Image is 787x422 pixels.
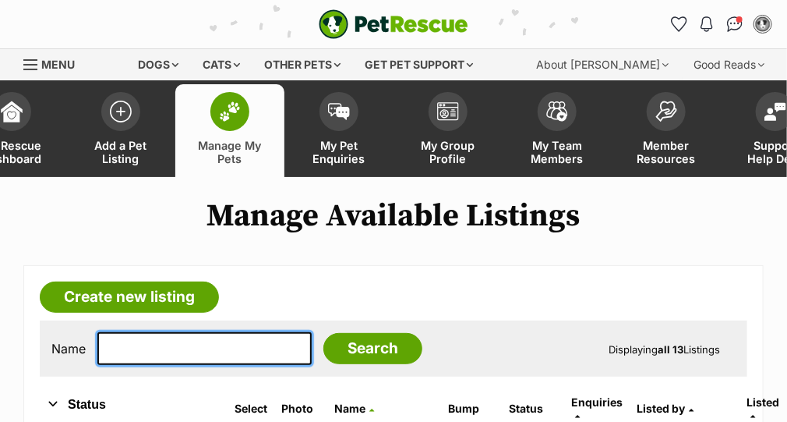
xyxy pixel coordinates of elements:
a: My Pet Enquiries [284,84,393,177]
img: notifications-46538b983faf8c2785f20acdc204bb7945ddae34d4c08c2a6579f10ce5e182be.svg [701,16,713,32]
span: Listed by [637,402,685,415]
span: My Group Profile [413,139,483,165]
a: My Team Members [503,84,612,177]
img: logo-e224e6f780fb5917bec1dbf3a21bbac754714ae5b6737aabdf751b685950b380.svg [319,9,468,39]
img: dashboard-icon-eb2f2d2d3e046f16d808141f083e7271f6b2e854fb5c12c21221c1fb7104beca.svg [1,101,23,122]
a: Menu [23,49,86,77]
strong: all 13 [658,343,683,356]
span: translation missing: en.admin.listings.index.attributes.enquiries [571,395,623,409]
button: Status [40,395,211,415]
ul: Account quick links [666,12,775,37]
img: member-resources-icon-8e73f808a243e03378d46382f2149f9095a855e16c252ad45f914b54edf8863c.svg [655,101,677,122]
span: Displaying Listings [609,343,720,356]
a: Enquiries [571,395,623,421]
a: Manage My Pets [175,84,284,177]
div: Good Reads [683,49,775,80]
span: Name [334,402,365,415]
img: add-pet-listing-icon-0afa8454b4691262ce3f59096e99ab1cd57d4a30225e0717b998d2c9b9846f56.svg [110,101,132,122]
label: Name [51,342,86,356]
img: pet-enquiries-icon-7e3ad2cf08bfb03b45e93fb7055b45f3efa6380592205ae92323e6603595dc1f.svg [328,103,350,120]
a: Listed [746,395,779,421]
img: Carole Neese profile pic [755,16,771,32]
img: help-desk-icon-fdf02630f3aa405de69fd3d07c3f3aa587a6932b1a1747fa1d2bba05be0121f9.svg [764,102,786,121]
img: chat-41dd97257d64d25036548639549fe6c8038ab92f7586957e7f3b1b290dea8141.svg [727,16,743,32]
a: Conversations [722,12,747,37]
button: My account [750,12,775,37]
a: Member Resources [612,84,721,177]
img: manage-my-pets-icon-02211641906a0b7f246fdf0571729dbe1e7629f14944591b6c1af311fb30b64b.svg [219,101,241,122]
button: Notifications [694,12,719,37]
a: Listed by [637,402,693,415]
a: PetRescue [319,9,468,39]
a: Name [334,402,374,415]
span: Listed [746,395,779,409]
div: About [PERSON_NAME] [525,49,679,80]
span: Member Resources [631,139,701,165]
a: Create new listing [40,282,219,313]
span: Manage My Pets [195,139,265,165]
img: group-profile-icon-3fa3cf56718a62981997c0bc7e787c4b2cf8bcc04b72c1350f741eb67cf2f40e.svg [437,102,459,121]
input: Search [323,333,422,364]
a: Add a Pet Listing [66,84,175,177]
a: My Group Profile [393,84,503,177]
a: Favourites [666,12,691,37]
span: Add a Pet Listing [86,139,156,165]
img: team-members-icon-5396bd8760b3fe7c0b43da4ab00e1e3bb1a5d9ba89233759b79545d2d3fc5d0d.svg [546,101,568,122]
div: Dogs [127,49,189,80]
span: My Team Members [522,139,592,165]
div: Other pets [253,49,351,80]
span: Menu [41,58,75,71]
div: Get pet support [354,49,484,80]
div: Cats [192,49,251,80]
span: My Pet Enquiries [304,139,374,165]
